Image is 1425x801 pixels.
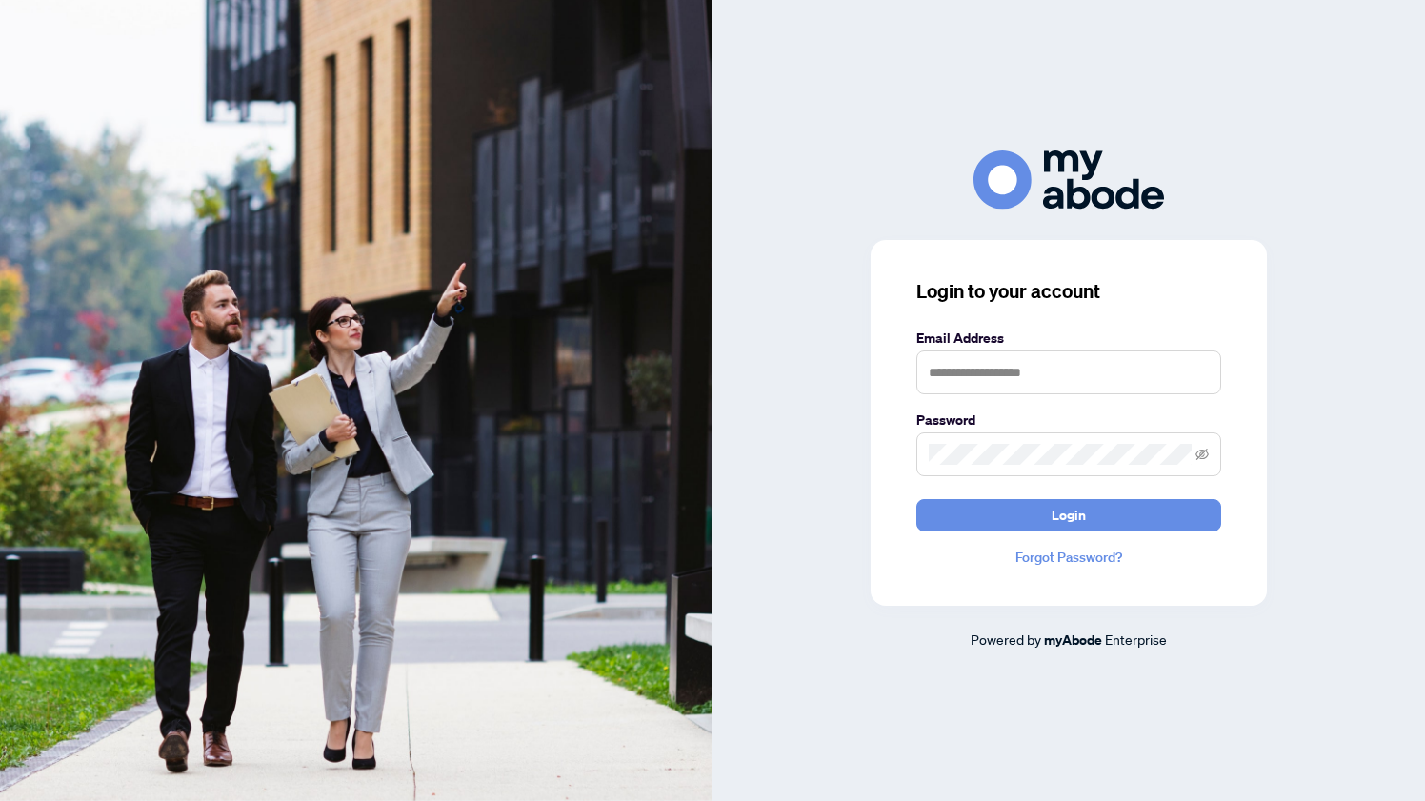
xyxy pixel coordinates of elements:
label: Email Address [916,328,1221,349]
span: eye-invisible [1195,448,1209,461]
h3: Login to your account [916,278,1221,305]
a: myAbode [1044,630,1102,651]
img: ma-logo [973,150,1164,209]
a: Forgot Password? [916,547,1221,568]
label: Password [916,410,1221,431]
button: Login [916,499,1221,531]
span: Login [1052,500,1086,531]
span: Powered by [971,631,1041,648]
span: Enterprise [1105,631,1167,648]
